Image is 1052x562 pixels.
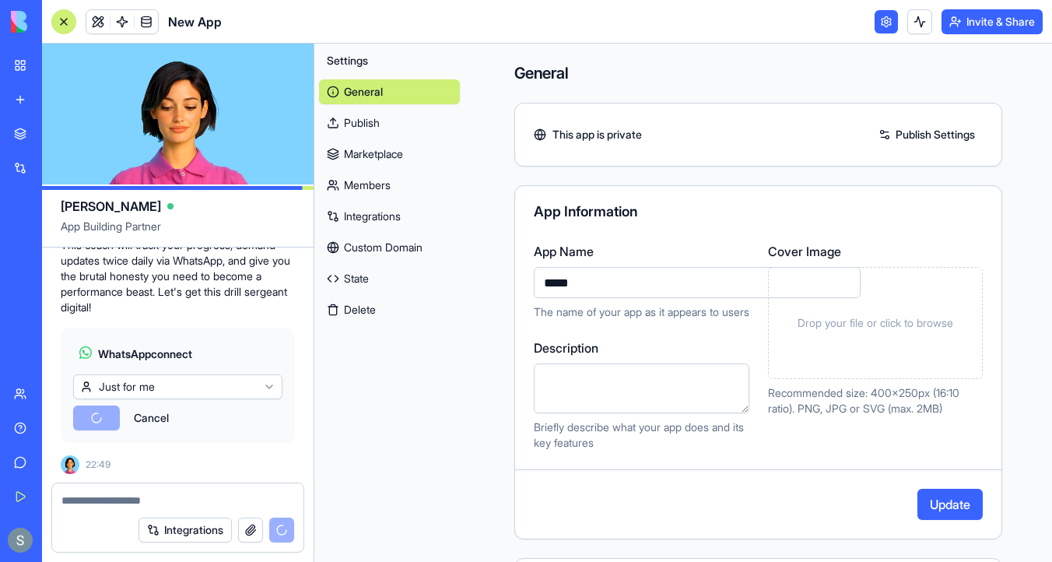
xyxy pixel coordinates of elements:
[32,370,279,386] div: Create a ticket
[319,297,460,322] button: Delete
[23,443,289,474] button: Search for help
[319,266,460,291] a: State
[61,237,295,315] p: This coach will track your progress, demand updates twice daily via WhatsApp, and give you the br...
[16,290,296,349] div: Send us a messageWe typically reply within 4 hours
[327,53,368,68] span: Settings
[8,528,33,553] img: ACg8ocKnDTHbS00rqwWSHQfXf8ia04QnQtz5EDX_Ef5UNrjqV-k=s96-c
[552,127,642,142] span: This app is private
[23,392,289,421] div: Tickets
[32,319,260,335] div: We typically reply within 4 hours
[126,406,177,430] button: Cancel
[167,25,198,56] img: Profile image for Shelly
[31,111,280,137] p: Hi [PERSON_NAME]
[319,48,460,73] button: Settings
[32,229,63,260] img: Profile image for Shelly
[233,469,311,531] button: Help
[534,242,861,261] label: App Name
[85,220,106,236] span: test
[226,25,257,56] div: Profile image for Dan
[98,346,192,362] span: WhatsApp connect
[534,205,983,219] div: App Information
[260,508,285,518] span: Help
[319,204,460,229] a: Integrations
[11,11,107,33] img: logo
[69,252,102,269] div: Shelly
[871,122,983,147] a: Publish Settings
[78,469,156,531] button: Messages
[768,385,983,416] p: Recommended size: 400x250px (16:10 ratio). PNG, JPG or SVG (max. 2MB)
[90,508,144,518] span: Messages
[61,197,161,216] span: [PERSON_NAME]
[319,111,460,135] a: Publish
[168,12,222,31] span: New App
[798,315,953,331] span: Drop your file or click to browse
[319,142,460,167] a: Marketplace
[31,30,50,54] img: logo
[61,455,79,474] img: Ella_00000_wcx2te.png
[61,219,295,247] span: App Building Partner
[16,207,295,281] div: Profile image for ShellytestWe've completed your ticketShelly•46m ago
[768,267,983,379] div: Drop your file or click to browse
[139,518,232,543] button: Integrations
[31,137,280,163] p: How can we help?
[534,420,749,451] p: Briefly describe what your app does and its key features
[21,508,56,518] span: Home
[917,489,983,520] button: Update
[32,451,126,467] span: Search for help
[196,25,227,56] div: Profile image for Sharon
[768,242,983,261] label: Cover Image
[32,399,261,415] div: Tickets
[268,25,296,53] div: Close
[319,79,460,104] a: General
[534,339,749,357] label: Description
[86,458,110,471] span: 22:49
[105,252,160,269] div: • 46m ago
[176,508,214,518] span: Tickets
[319,235,460,260] a: Custom Domain
[32,303,260,319] div: Send us a message
[534,304,861,320] p: The name of your app as it appears to users
[79,346,92,359] img: whatsapp
[319,173,460,198] a: Members
[32,197,279,213] div: Recent message
[942,9,1043,34] button: Invite & Share
[514,62,1002,84] h4: General
[16,184,296,282] div: Recent messageProfile image for ShellytestWe've completed your ticketShelly•46m ago
[156,469,233,531] button: Tickets
[69,237,225,250] span: We've completed your ticket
